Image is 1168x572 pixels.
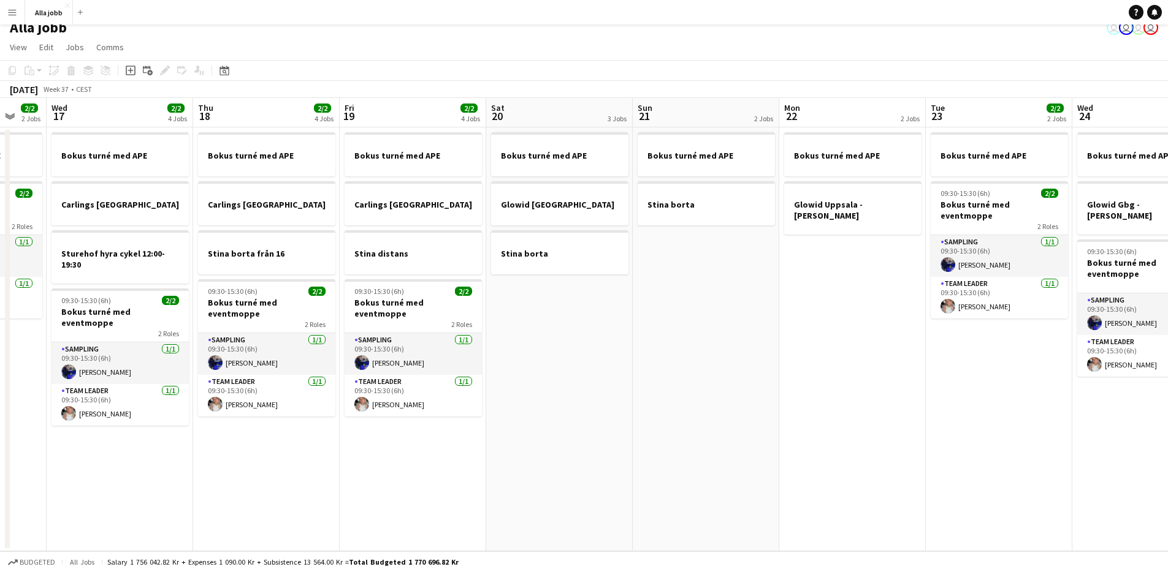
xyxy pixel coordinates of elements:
[34,39,58,55] a: Edit
[91,39,129,55] a: Comms
[1107,20,1121,35] app-user-avatar: Hedda Lagerbielke
[10,83,38,96] div: [DATE]
[349,557,459,566] span: Total Budgeted 1 770 696.82 kr
[107,557,459,566] div: Salary 1 756 042.82 kr + Expenses 1 090.00 kr + Subsistence 13 564.00 kr =
[20,558,55,566] span: Budgeted
[10,18,67,37] h1: Alla jobb
[1119,20,1134,35] app-user-avatar: Emil Hasselberg
[96,42,124,53] span: Comms
[5,39,32,55] a: View
[1131,20,1146,35] app-user-avatar: August Löfgren
[1143,20,1158,35] app-user-avatar: Stina Dahl
[61,39,89,55] a: Jobs
[67,557,97,566] span: All jobs
[76,85,92,94] div: CEST
[6,555,57,569] button: Budgeted
[40,85,71,94] span: Week 37
[25,1,73,24] button: Alla jobb
[66,42,84,53] span: Jobs
[10,42,27,53] span: View
[39,42,53,53] span: Edit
